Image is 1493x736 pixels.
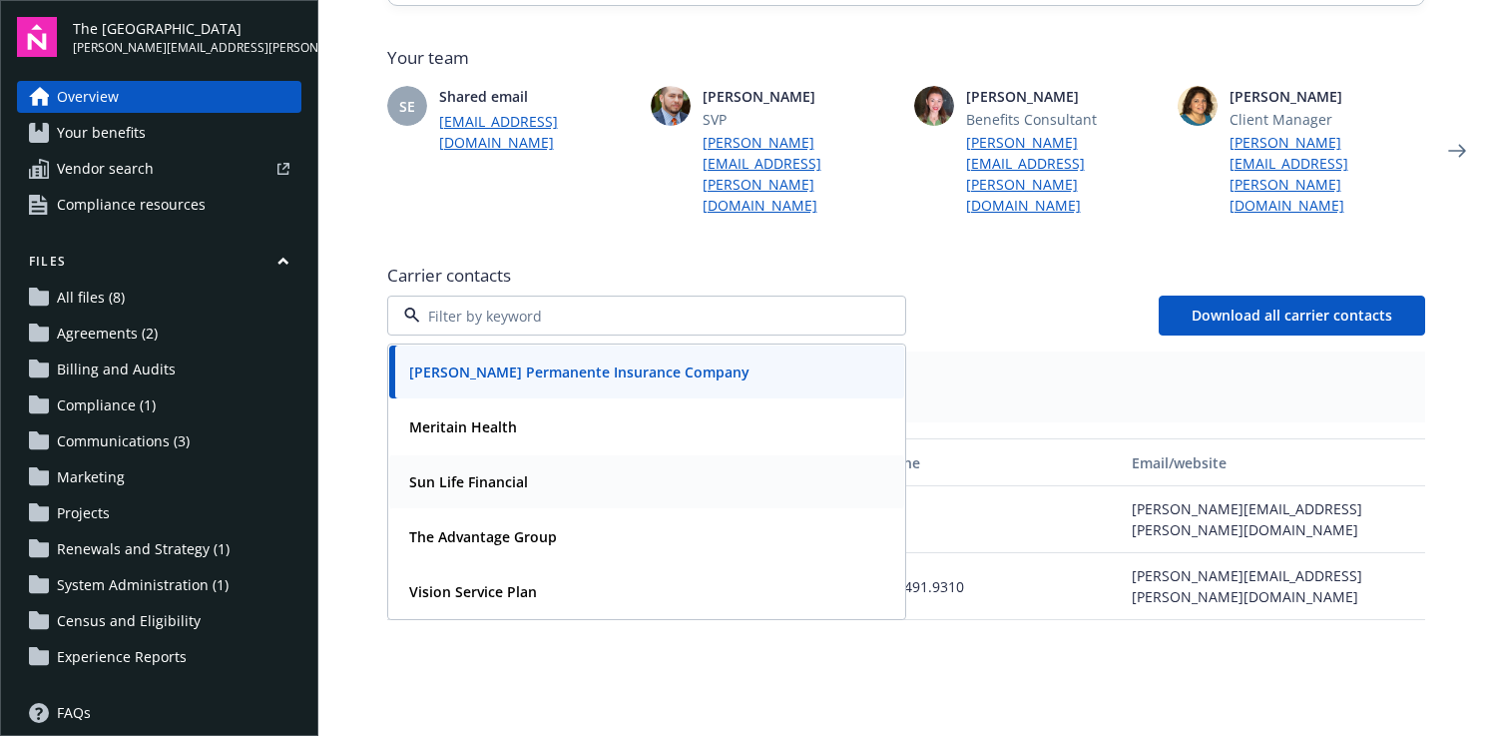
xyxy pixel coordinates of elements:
a: Vendor search [17,153,301,185]
input: Filter by keyword [420,306,865,327]
a: Next [1441,135,1473,167]
a: Experience Reports [17,641,301,673]
img: photo [914,86,954,126]
button: The [GEOGRAPHIC_DATA][PERSON_NAME][EMAIL_ADDRESS][PERSON_NAME][DOMAIN_NAME] [73,17,301,57]
a: Compliance resources [17,189,301,221]
span: Benefits Consultant [966,109,1162,130]
div: Phone [876,452,1116,473]
a: Communications (3) [17,425,301,457]
a: Marketing [17,461,301,493]
span: System Administration (1) [57,569,229,601]
span: Billing and Audits [57,354,176,385]
a: [PERSON_NAME][EMAIL_ADDRESS][PERSON_NAME][DOMAIN_NAME] [1230,132,1425,216]
div: 909.491.9310 [868,553,1124,620]
button: Email/website [1124,438,1424,486]
button: Files [17,253,301,278]
span: Your team [387,46,1425,70]
span: The [GEOGRAPHIC_DATA] [73,18,301,39]
span: Carrier contacts [387,264,1425,288]
img: photo [1178,86,1218,126]
span: Agreements (2) [57,318,158,350]
a: Census and Eligibility [17,605,301,637]
a: Agreements (2) [17,318,301,350]
span: SE [399,96,415,117]
span: [PERSON_NAME][EMAIL_ADDRESS][PERSON_NAME][DOMAIN_NAME] [73,39,301,57]
a: Projects [17,497,301,529]
span: Plan types [403,368,1409,385]
strong: Vision Service Plan [409,582,537,601]
span: Renewals and Strategy (1) [57,533,230,565]
button: Download all carrier contacts [1159,296,1425,336]
span: Your benefits [57,117,146,149]
strong: Sun Life Financial [409,472,528,491]
span: Communications (3) [57,425,190,457]
span: [PERSON_NAME] [703,86,898,107]
span: FAQs [57,697,91,729]
span: Overview [57,81,119,113]
a: Billing and Audits [17,354,301,385]
strong: [PERSON_NAME] Permanente Insurance Company [409,363,749,381]
span: Download all carrier contacts [1192,306,1392,325]
span: [PERSON_NAME] [966,86,1162,107]
img: photo [651,86,691,126]
a: System Administration (1) [17,569,301,601]
a: Renewals and Strategy (1) [17,533,301,565]
span: Compliance (1) [57,389,156,421]
span: SVP [703,109,898,130]
div: [PERSON_NAME][EMAIL_ADDRESS][PERSON_NAME][DOMAIN_NAME] [1124,486,1424,553]
span: [PERSON_NAME] [1230,86,1425,107]
span: Client Manager [1230,109,1425,130]
span: Experience Reports [57,641,187,673]
span: Shared email [439,86,635,107]
a: Overview [17,81,301,113]
span: Vendor search [57,153,154,185]
span: Census and Eligibility [57,605,201,637]
span: Compliance resources [57,189,206,221]
a: Compliance (1) [17,389,301,421]
a: Your benefits [17,117,301,149]
div: Email/website [1132,452,1416,473]
span: All files (8) [57,282,125,314]
a: FAQs [17,697,301,729]
img: navigator-logo.svg [17,17,57,57]
strong: Meritain Health [409,417,517,436]
button: Phone [868,438,1124,486]
span: Medical HMO - (235257/607022) [403,385,1409,406]
strong: The Advantage Group [409,527,557,546]
a: All files (8) [17,282,301,314]
a: [PERSON_NAME][EMAIL_ADDRESS][PERSON_NAME][DOMAIN_NAME] [966,132,1162,216]
span: Marketing [57,461,125,493]
a: [PERSON_NAME][EMAIL_ADDRESS][PERSON_NAME][DOMAIN_NAME] [703,132,898,216]
span: Projects [57,497,110,529]
div: [PERSON_NAME][EMAIL_ADDRESS][PERSON_NAME][DOMAIN_NAME] [1124,553,1424,620]
a: [EMAIL_ADDRESS][DOMAIN_NAME] [439,111,635,153]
